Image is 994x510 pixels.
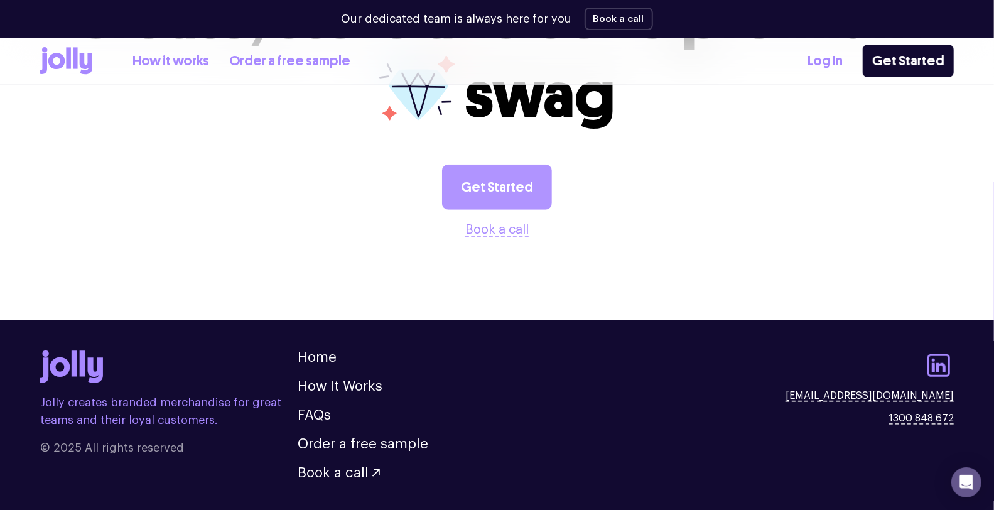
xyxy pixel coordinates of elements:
[229,51,350,72] a: Order a free sample
[786,388,954,403] a: [EMAIL_ADDRESS][DOMAIN_NAME]
[298,466,369,480] span: Book a call
[298,350,337,364] a: Home
[585,8,653,30] button: Book a call
[863,45,954,77] a: Get Started
[465,220,529,240] button: Book a call
[465,57,615,133] span: swag
[298,408,331,422] a: FAQs
[298,379,382,393] a: How It Works
[298,437,428,451] a: Order a free sample
[889,411,954,426] a: 1300 848 672
[40,394,298,429] p: Jolly creates branded merchandise for great teams and their loyal customers.
[951,467,981,497] div: Open Intercom Messenger
[808,51,843,72] a: Log In
[132,51,209,72] a: How it works
[298,466,380,480] button: Book a call
[342,11,572,28] p: Our dedicated team is always here for you
[442,165,552,210] a: Get Started
[40,439,298,457] span: © 2025 All rights reserved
